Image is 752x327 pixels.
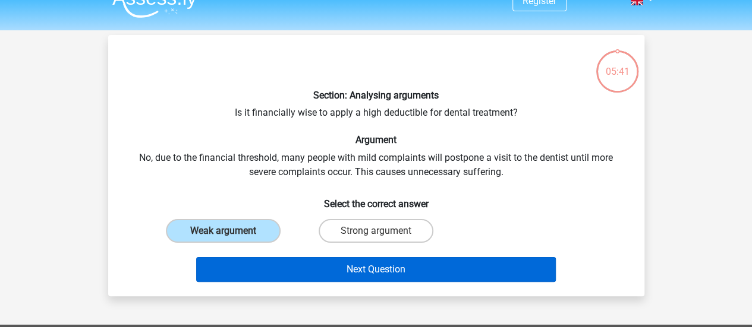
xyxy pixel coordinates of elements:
[595,49,640,79] div: 05:41
[127,134,625,145] h6: Argument
[127,189,625,209] h6: Select the correct answer
[127,90,625,101] h6: Section: Analysing arguments
[166,219,281,243] label: Weak argument
[196,257,556,282] button: Next Question
[113,45,640,287] div: Is it financially wise to apply a high deductible for dental treatment? No, due to the financial ...
[319,219,433,243] label: Strong argument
